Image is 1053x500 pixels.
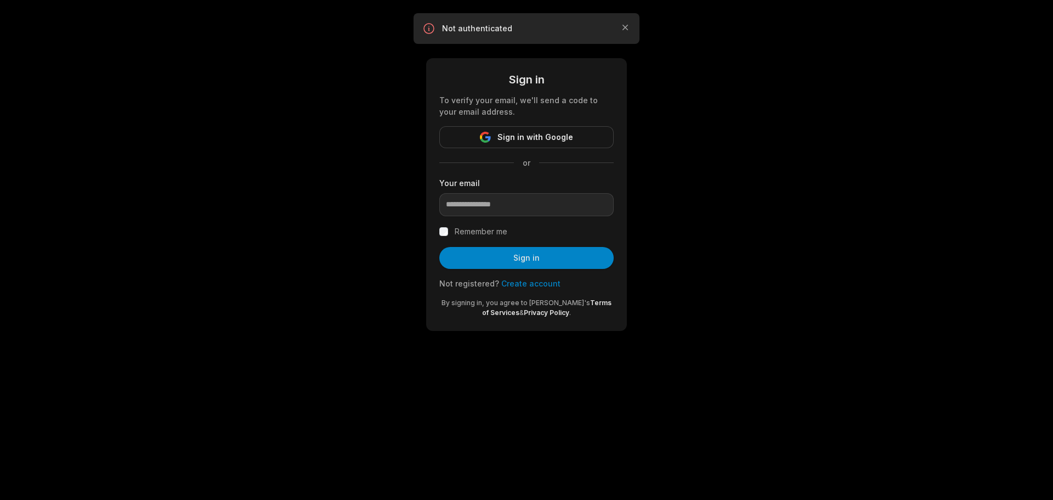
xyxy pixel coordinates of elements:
[439,247,614,269] button: Sign in
[442,23,611,34] p: Not authenticated
[439,177,614,189] label: Your email
[519,308,524,317] span: &
[439,71,614,88] div: Sign in
[439,94,614,117] div: To verify your email, we'll send a code to your email address.
[524,308,569,317] a: Privacy Policy
[501,279,561,288] a: Create account
[514,157,539,168] span: or
[441,299,590,307] span: By signing in, you agree to [PERSON_NAME]'s
[497,131,573,144] span: Sign in with Google
[569,308,571,317] span: .
[455,225,507,238] label: Remember me
[439,279,499,288] span: Not registered?
[439,126,614,148] button: Sign in with Google
[482,299,612,317] a: Terms of Services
